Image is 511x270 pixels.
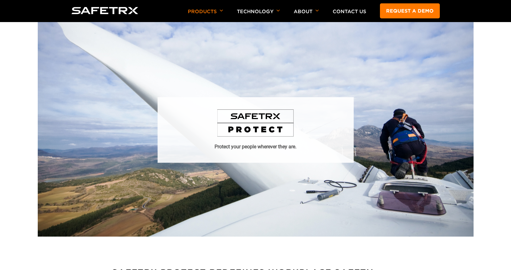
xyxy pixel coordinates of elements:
img: Arrow down [277,10,280,12]
img: Arrow down [316,10,319,12]
h1: Protect your people wherever they are. [215,143,296,150]
p: About [294,9,319,22]
p: Technology [237,9,280,22]
p: Products [188,9,223,22]
img: SafeTrx Protect logo [217,109,294,137]
img: Hero SafeTrx [38,22,474,237]
a: Request a demo [380,3,440,18]
img: Arrow down [220,10,223,12]
img: Logo SafeTrx [72,7,138,14]
a: Contact Us [333,9,366,14]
